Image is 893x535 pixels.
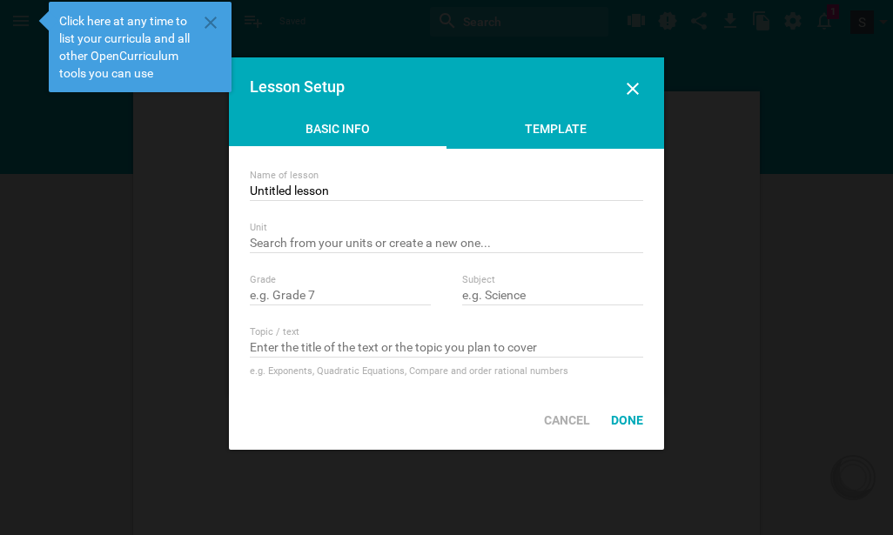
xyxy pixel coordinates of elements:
div: Name of lesson [250,170,643,182]
div: Template [446,120,664,146]
input: Enter the title of the text or the topic you plan to cover [250,340,643,358]
div: Lesson Setup [250,78,604,96]
span: Click here at any time to list your curricula and all other OpenCurriculum tools you can use [59,12,197,82]
input: e.g. Grade 7 [250,288,431,305]
div: Done [601,401,654,439]
div: e.g. Exponents, Quadratic Equations, Compare and order rational numbers [250,363,643,380]
input: e.g. Science [462,288,643,305]
div: Basic Info [229,120,446,149]
input: Search from your units or create a new one... [250,236,643,253]
div: Subject [462,274,643,286]
div: Cancel [534,401,601,439]
div: Grade [250,274,431,286]
div: Topic / text [250,326,643,338]
input: e.g. Properties of magnetic substances [250,184,643,201]
div: Unit [250,222,643,234]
